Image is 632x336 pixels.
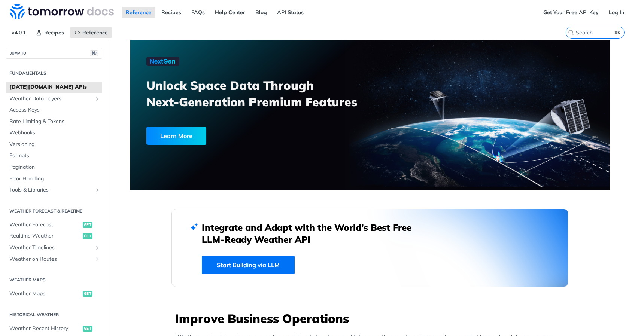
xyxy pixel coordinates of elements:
[175,310,568,327] h3: Improve Business Operations
[9,106,100,114] span: Access Keys
[9,244,92,251] span: Weather Timelines
[9,221,81,229] span: Weather Forecast
[9,83,100,91] span: [DATE][DOMAIN_NAME] APIs
[605,7,628,18] a: Log In
[146,127,206,145] div: Learn More
[83,291,92,297] span: get
[82,29,108,36] span: Reference
[539,7,603,18] a: Get Your Free API Key
[9,141,100,148] span: Versioning
[94,187,100,193] button: Show subpages for Tools & Libraries
[9,325,81,332] span: Weather Recent History
[9,232,81,240] span: Realtime Weather
[9,164,100,171] span: Pagination
[9,129,100,137] span: Webhooks
[70,27,112,38] a: Reference
[10,4,114,19] img: Tomorrow.io Weather API Docs
[83,326,92,332] span: get
[122,7,155,18] a: Reference
[6,82,102,93] a: [DATE][DOMAIN_NAME] APIs
[94,96,100,102] button: Show subpages for Weather Data Layers
[94,245,100,251] button: Show subpages for Weather Timelines
[6,208,102,214] h2: Weather Forecast & realtime
[202,222,423,245] h2: Integrate and Adapt with the World’s Best Free LLM-Ready Weather API
[9,175,100,183] span: Error Handling
[9,152,100,159] span: Formats
[6,184,102,196] a: Tools & LibrariesShow subpages for Tools & Libraries
[6,162,102,173] a: Pagination
[6,104,102,116] a: Access Keys
[32,27,68,38] a: Recipes
[6,70,102,77] h2: Fundamentals
[6,173,102,184] a: Error Handling
[6,277,102,283] h2: Weather Maps
[6,323,102,334] a: Weather Recent Historyget
[7,27,30,38] span: v4.0.1
[6,288,102,299] a: Weather Mapsget
[9,118,100,125] span: Rate Limiting & Tokens
[146,77,378,110] h3: Unlock Space Data Through Next-Generation Premium Features
[251,7,271,18] a: Blog
[9,256,92,263] span: Weather on Routes
[44,29,64,36] span: Recipes
[202,256,295,274] a: Start Building via LLM
[273,7,308,18] a: API Status
[9,95,92,103] span: Weather Data Layers
[568,30,574,36] svg: Search
[6,93,102,104] a: Weather Data LayersShow subpages for Weather Data Layers
[613,29,622,36] kbd: ⌘K
[9,290,81,297] span: Weather Maps
[211,7,249,18] a: Help Center
[6,127,102,138] a: Webhooks
[146,127,332,145] a: Learn More
[9,186,92,194] span: Tools & Libraries
[6,311,102,318] h2: Historical Weather
[6,48,102,59] button: JUMP TO⌘/
[187,7,209,18] a: FAQs
[6,230,102,242] a: Realtime Weatherget
[83,233,92,239] span: get
[146,57,179,66] img: NextGen
[6,116,102,127] a: Rate Limiting & Tokens
[94,256,100,262] button: Show subpages for Weather on Routes
[157,7,185,18] a: Recipes
[6,242,102,253] a: Weather TimelinesShow subpages for Weather Timelines
[6,254,102,265] a: Weather on RoutesShow subpages for Weather on Routes
[6,150,102,161] a: Formats
[6,219,102,230] a: Weather Forecastget
[90,50,98,56] span: ⌘/
[83,222,92,228] span: get
[6,139,102,150] a: Versioning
